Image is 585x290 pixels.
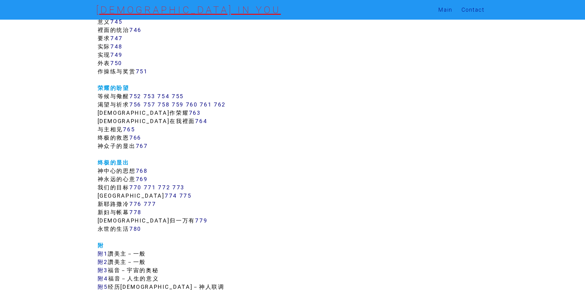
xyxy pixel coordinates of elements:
a: 752 [129,93,141,100]
a: 780 [129,225,141,232]
a: 764 [195,118,207,125]
a: 749 [110,51,123,58]
a: 771 [144,184,156,191]
a: 758 [158,101,170,108]
a: 760 [186,101,198,108]
a: 终极的显出 [98,159,129,166]
a: 778 [129,209,142,216]
a: 757 [143,101,156,108]
a: 763 [189,109,201,116]
a: 748 [110,43,123,50]
a: 759 [172,101,184,108]
a: 766 [129,134,141,141]
a: 附3 [98,267,108,274]
a: 772 [158,184,170,191]
a: 776 [129,200,142,207]
a: 770 [129,184,142,191]
a: 荣耀的盼望 [98,84,129,91]
a: 755 [172,93,184,100]
a: 779 [195,217,207,224]
a: 附2 [98,258,108,265]
a: 774 [165,192,177,199]
a: 747 [110,35,123,42]
a: 777 [144,200,156,207]
a: 767 [136,142,148,149]
a: 775 [179,192,192,199]
a: 附 [98,242,104,249]
a: 765 [123,126,135,133]
a: 753 [143,93,155,100]
a: 附1 [98,250,108,257]
a: 750 [110,60,122,67]
a: 746 [129,26,142,33]
iframe: Chat [559,262,580,285]
a: 756 [129,101,141,108]
a: 773 [172,184,185,191]
a: 768 [136,167,148,174]
a: 769 [136,176,148,183]
a: 754 [157,93,170,100]
a: 附4 [98,275,108,282]
a: 745 [110,18,123,25]
a: 761 [200,101,212,108]
a: 762 [214,101,226,108]
a: 751 [136,68,148,75]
